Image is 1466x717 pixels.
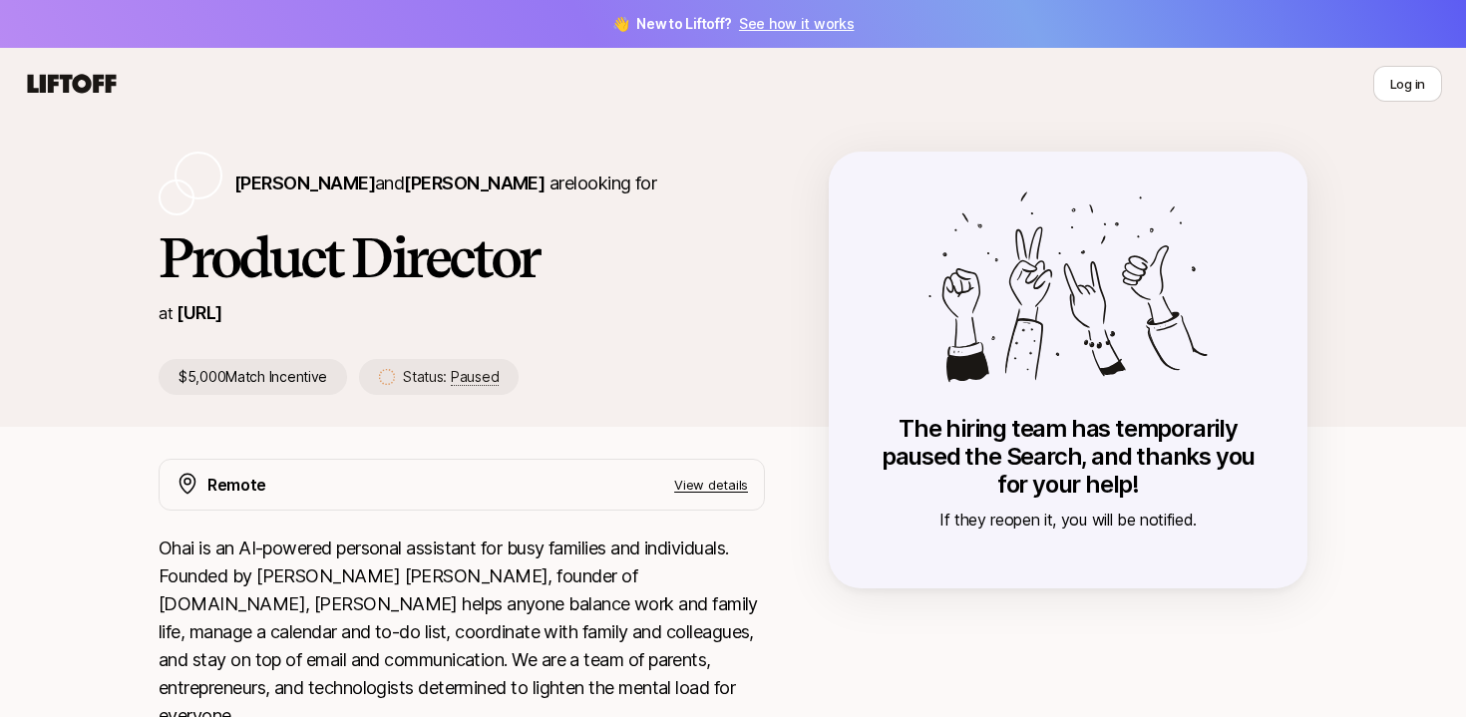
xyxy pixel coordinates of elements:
p: Status: [403,365,499,389]
span: 👋 New to Liftoff? [612,12,855,36]
a: [URL] [177,302,221,323]
p: are looking for [234,170,656,197]
span: Paused [451,368,499,386]
p: View details [674,475,748,495]
p: Remote [207,472,266,498]
span: [PERSON_NAME] [234,173,375,193]
p: The hiring team has temporarily paused the Search, and thanks you for your help! [869,415,1268,499]
h1: Product Director [159,227,765,287]
span: and [375,173,545,193]
p: If they reopen it, you will be notified. [869,507,1268,533]
button: Log in [1373,66,1442,102]
span: [PERSON_NAME] [404,173,545,193]
a: See how it works [739,15,855,32]
p: at [159,300,173,326]
p: $5,000 Match Incentive [159,359,347,395]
